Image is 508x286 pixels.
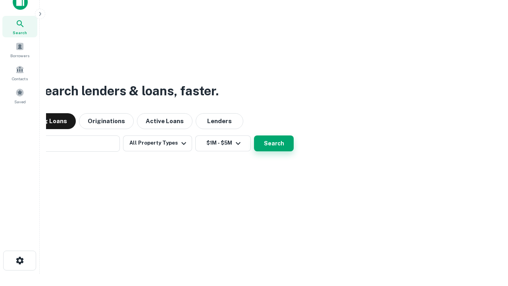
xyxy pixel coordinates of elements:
[137,113,192,129] button: Active Loans
[2,16,37,37] a: Search
[79,113,134,129] button: Originations
[123,135,192,151] button: All Property Types
[196,113,243,129] button: Lenders
[254,135,294,151] button: Search
[2,85,37,106] a: Saved
[14,99,26,105] span: Saved
[195,135,251,151] button: $1M - $5M
[10,52,29,59] span: Borrowers
[468,222,508,261] iframe: Chat Widget
[36,81,219,100] h3: Search lenders & loans, faster.
[12,75,28,82] span: Contacts
[2,62,37,83] a: Contacts
[2,39,37,60] a: Borrowers
[13,29,27,36] span: Search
